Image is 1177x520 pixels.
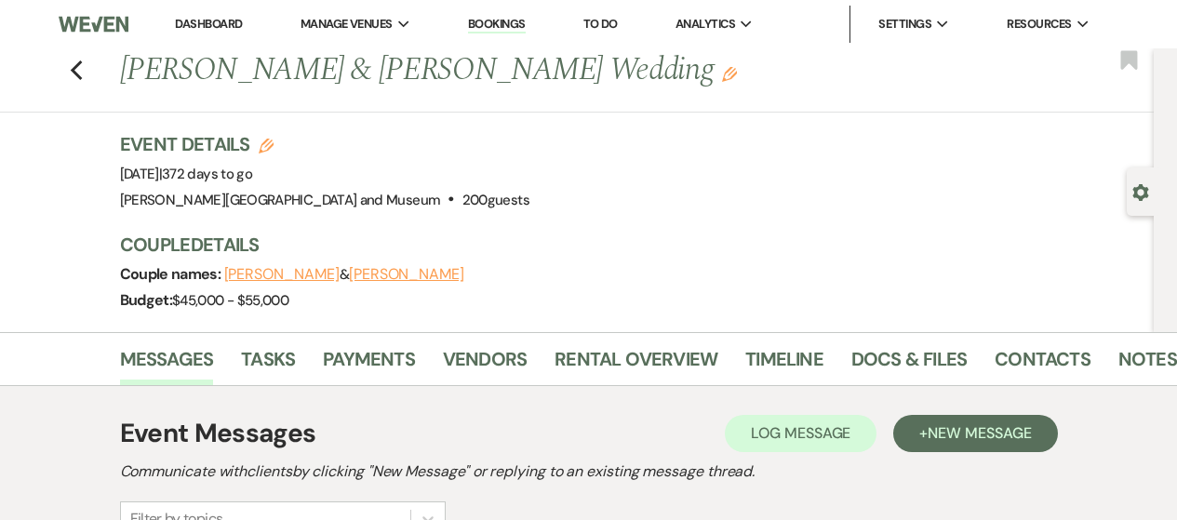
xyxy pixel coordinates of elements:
span: & [224,265,464,284]
h3: Couple Details [120,232,1136,258]
span: Resources [1007,15,1071,33]
button: [PERSON_NAME] [224,267,340,282]
span: 200 guests [462,191,529,209]
a: Timeline [745,344,823,385]
h1: [PERSON_NAME] & [PERSON_NAME] Wedding [120,48,940,93]
a: To Do [583,16,618,32]
a: Dashboard [175,16,242,32]
span: | [159,165,252,183]
a: Messages [120,344,214,385]
button: [PERSON_NAME] [349,267,464,282]
a: Bookings [468,16,526,33]
span: New Message [928,423,1031,443]
a: Payments [323,344,415,385]
button: +New Message [893,415,1057,452]
img: Weven Logo [59,5,127,44]
a: Notes [1118,344,1177,385]
span: Settings [878,15,931,33]
span: $45,000 - $55,000 [172,291,288,310]
span: [DATE] [120,165,253,183]
h3: Event Details [120,131,529,157]
h2: Communicate with clients by clicking "New Message" or replying to an existing message thread. [120,460,1058,483]
button: Edit [722,65,737,82]
h1: Event Messages [120,414,316,453]
a: Docs & Files [851,344,967,385]
span: Budget: [120,290,173,310]
a: Contacts [995,344,1090,385]
span: Analytics [675,15,735,33]
button: Log Message [725,415,876,452]
a: Rental Overview [555,344,717,385]
span: [PERSON_NAME][GEOGRAPHIC_DATA] and Museum [120,191,441,209]
button: Open lead details [1132,182,1149,200]
span: Couple names: [120,264,224,284]
a: Tasks [241,344,295,385]
span: Log Message [751,423,850,443]
a: Vendors [443,344,527,385]
span: 372 days to go [162,165,252,183]
span: Manage Venues [301,15,393,33]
